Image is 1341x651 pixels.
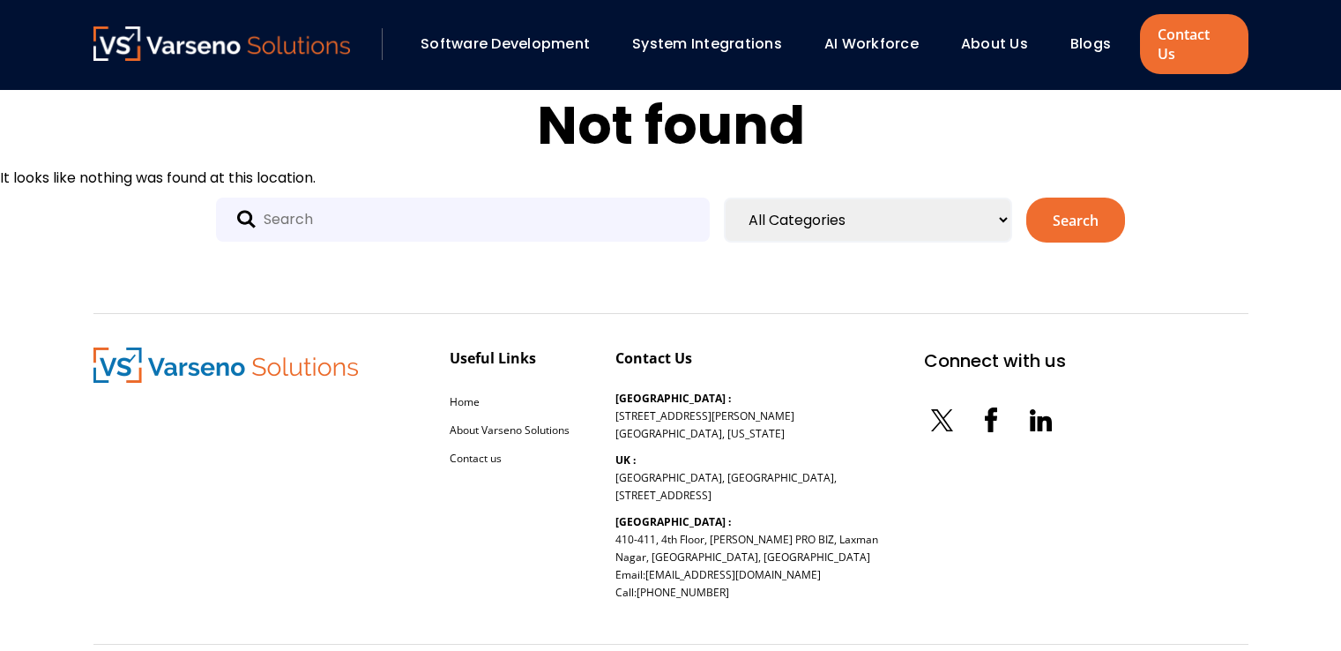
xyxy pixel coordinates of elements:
a: About Varseno Solutions [450,423,570,438]
a: Blogs [1070,34,1111,54]
div: Software Development [412,29,615,59]
div: System Integrations [623,29,807,59]
img: Varseno Solutions – Product Engineering & IT Services [93,348,358,383]
a: Home [450,394,480,409]
div: Connect with us [924,348,1066,374]
input: Search [216,198,710,242]
div: Blogs [1062,29,1136,59]
b: [GEOGRAPHIC_DATA] : [615,391,731,406]
a: System Integrations [632,34,782,54]
div: Contact Us [615,348,692,369]
div: AI Workforce [816,29,943,59]
b: [GEOGRAPHIC_DATA] : [615,514,731,529]
button: Search [1026,198,1125,243]
a: Contact Us [1140,14,1248,74]
a: About Us [961,34,1028,54]
b: UK : [615,453,636,468]
p: [GEOGRAPHIC_DATA], [GEOGRAPHIC_DATA], [STREET_ADDRESS] [615,452,837,505]
a: [EMAIL_ADDRESS][DOMAIN_NAME] [645,567,821,582]
div: Useful Links [450,348,536,369]
a: Software Development [421,34,590,54]
a: AI Workforce [824,34,919,54]
a: [PHONE_NUMBER] [637,585,729,600]
a: Varseno Solutions – Product Engineering & IT Services [93,26,351,62]
img: Varseno Solutions – Product Engineering & IT Services [93,26,351,61]
div: About Us [952,29,1053,59]
a: Contact us [450,451,502,466]
p: [STREET_ADDRESS][PERSON_NAME] [GEOGRAPHIC_DATA], [US_STATE] [615,390,794,443]
p: 410-411, 4th Floor, [PERSON_NAME] PRO BIZ, Laxman Nagar, [GEOGRAPHIC_DATA], [GEOGRAPHIC_DATA] Ema... [615,513,878,602]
